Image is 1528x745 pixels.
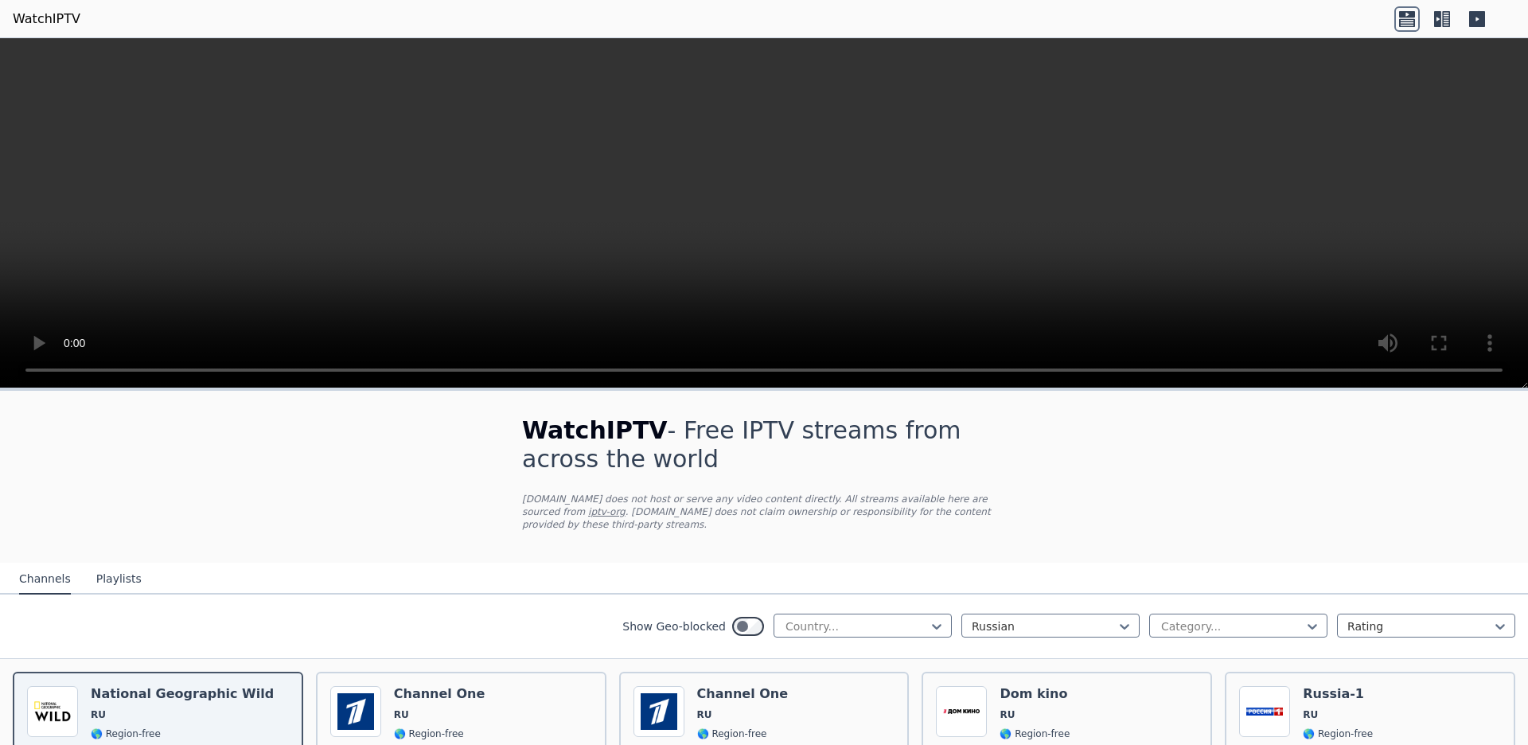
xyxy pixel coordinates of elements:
h6: Channel One [394,686,485,702]
span: WatchIPTV [522,416,668,444]
span: RU [697,708,712,721]
img: Dom kino [936,686,987,737]
h6: Channel One [697,686,788,702]
span: 🌎 Region-free [91,727,161,740]
a: WatchIPTV [13,10,80,29]
h1: - Free IPTV streams from across the world [522,416,1006,474]
span: 🌎 Region-free [394,727,464,740]
span: 🌎 Region-free [1303,727,1373,740]
span: RU [1303,708,1318,721]
button: Playlists [96,564,142,595]
a: iptv-org [588,506,626,517]
span: 🌎 Region-free [697,727,767,740]
span: RU [394,708,409,721]
img: National Geographic Wild [27,686,78,737]
button: Channels [19,564,71,595]
img: Channel One [633,686,684,737]
img: Channel One [330,686,381,737]
img: Russia-1 [1239,686,1290,737]
h6: Russia-1 [1303,686,1373,702]
span: RU [1000,708,1015,721]
p: [DOMAIN_NAME] does not host or serve any video content directly. All streams available here are s... [522,493,1006,531]
span: RU [91,708,106,721]
h6: National Geographic Wild [91,686,274,702]
h6: Dom kino [1000,686,1070,702]
span: 🌎 Region-free [1000,727,1070,740]
label: Show Geo-blocked [622,618,726,634]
